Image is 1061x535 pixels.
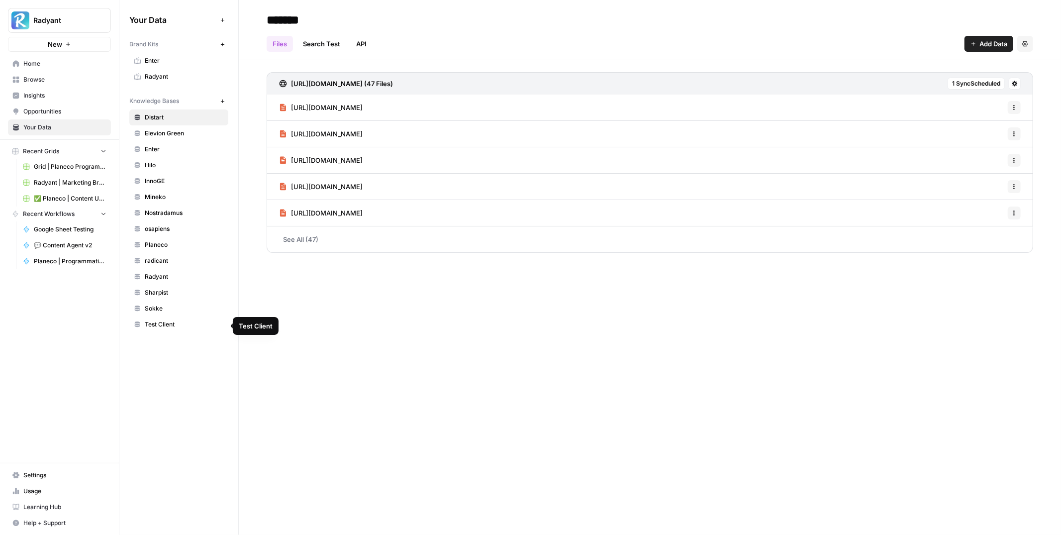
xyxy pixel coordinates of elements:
a: Search Test [297,36,346,52]
a: Radyant | Marketing Breakdowns [18,175,111,191]
a: Radyant [129,69,228,85]
button: Help + Support [8,515,111,531]
span: ✅ Planeco | Content Update at Scale [34,194,106,203]
a: ✅ Planeco | Content Update at Scale [18,191,111,207]
button: Recent Grids [8,144,111,159]
span: [URL][DOMAIN_NAME] [291,182,363,192]
a: Usage [8,483,111,499]
span: 1 Sync Scheduled [952,79,1000,88]
span: Hilo [145,161,224,170]
a: Nostradamus [129,205,228,221]
button: New [8,37,111,52]
span: Radyant [145,72,224,81]
a: API [350,36,373,52]
a: Files [267,36,293,52]
a: radicant [129,253,228,269]
a: Learning Hub [8,499,111,515]
span: Settings [23,471,106,480]
a: Insights [8,88,111,104]
a: Google Sheet Testing [18,221,111,237]
span: radicant [145,256,224,265]
a: Test Client [129,317,228,332]
a: InnoGE [129,173,228,189]
span: [URL][DOMAIN_NAME] [291,129,363,139]
a: Hilo [129,157,228,173]
a: Browse [8,72,111,88]
span: Test Client [145,320,224,329]
span: New [48,39,62,49]
span: Radyant [145,272,224,281]
span: Add Data [979,39,1007,49]
span: Enter [145,145,224,154]
span: Nostradamus [145,209,224,217]
span: Grid | Planeco Programmatic Cluster [34,162,106,171]
span: Knowledge Bases [129,97,179,106]
a: Sokke [129,301,228,317]
h3: [URL][DOMAIN_NAME] (47 Files) [291,79,393,89]
img: Radyant Logo [11,11,29,29]
span: Mineko [145,193,224,202]
span: Planeco [145,240,224,249]
button: Workspace: Radyant [8,8,111,33]
a: Enter [129,53,228,69]
span: InnoGE [145,177,224,186]
a: Settings [8,467,111,483]
a: Enter [129,141,228,157]
a: Grid | Planeco Programmatic Cluster [18,159,111,175]
a: [URL][DOMAIN_NAME] [279,121,363,147]
span: Recent Grids [23,147,59,156]
span: Browse [23,75,106,84]
span: 💬 Content Agent v2 [34,241,106,250]
button: Add Data [965,36,1013,52]
a: Planeco [129,237,228,253]
a: Mineko [129,189,228,205]
span: Recent Workflows [23,210,75,218]
a: Home [8,56,111,72]
span: [URL][DOMAIN_NAME] [291,155,363,165]
span: Home [23,59,106,68]
a: Your Data [8,119,111,135]
a: Opportunities [8,104,111,119]
span: Elevion Green [145,129,224,138]
a: Radyant [129,269,228,285]
span: Brand Kits [129,40,158,49]
a: Elevion Green [129,125,228,141]
span: Insights [23,91,106,100]
a: [URL][DOMAIN_NAME] [279,174,363,200]
span: [URL][DOMAIN_NAME] [291,208,363,218]
span: Usage [23,487,106,496]
span: osapiens [145,224,224,233]
span: Enter [145,56,224,65]
a: 💬 Content Agent v2 [18,237,111,253]
a: [URL][DOMAIN_NAME] [279,147,363,173]
a: Planeco | Programmatic Cluster für "Bauvoranfrage" [18,253,111,269]
span: Distart [145,113,224,122]
span: Google Sheet Testing [34,225,106,234]
span: Opportunities [23,107,106,116]
span: Learning Hub [23,503,106,512]
a: Distart [129,109,228,125]
span: Sokke [145,304,224,313]
a: [URL][DOMAIN_NAME] (47 Files) [279,73,393,95]
span: Radyant | Marketing Breakdowns [34,178,106,187]
span: Sharpist [145,288,224,297]
a: osapiens [129,221,228,237]
a: [URL][DOMAIN_NAME] [279,200,363,226]
span: Help + Support [23,519,106,528]
span: [URL][DOMAIN_NAME] [291,103,363,112]
a: Sharpist [129,285,228,301]
a: [URL][DOMAIN_NAME] [279,95,363,120]
a: See All (47) [267,226,1033,252]
span: Radyant [33,15,94,25]
button: 1 SyncScheduled [948,78,1005,90]
span: Planeco | Programmatic Cluster für "Bauvoranfrage" [34,257,106,266]
button: Recent Workflows [8,207,111,221]
span: Your Data [129,14,216,26]
span: Your Data [23,123,106,132]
